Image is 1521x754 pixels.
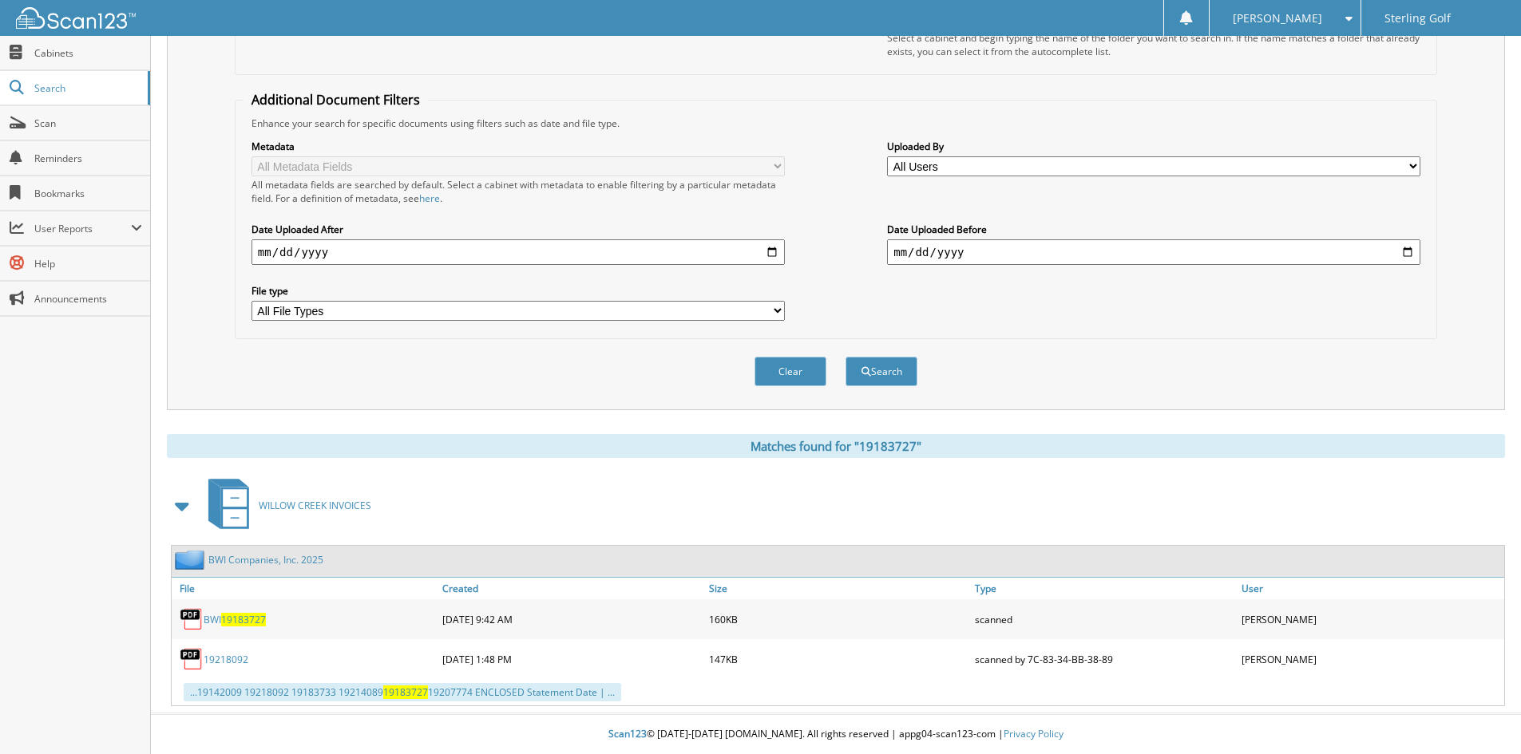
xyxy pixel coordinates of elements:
button: Search [846,357,917,386]
label: Date Uploaded Before [887,223,1420,236]
div: scanned by 7C-83-34-BB-38-89 [971,643,1238,675]
a: here [419,191,440,205]
a: User [1238,578,1504,599]
div: scanned [971,603,1238,635]
span: Cabinets [34,46,142,60]
span: [PERSON_NAME] [1233,14,1322,23]
img: scan123-logo-white.svg [16,7,136,29]
label: Date Uploaded After [252,223,785,236]
div: © [DATE]-[DATE] [DOMAIN_NAME]. All rights reserved | appg04-scan123-com | [151,715,1521,754]
img: PDF.png [180,607,204,631]
input: end [887,239,1420,265]
button: Clear [755,357,826,386]
span: Sterling Golf [1384,14,1451,23]
a: Type [971,578,1238,599]
div: [PERSON_NAME] [1238,643,1504,675]
img: PDF.png [180,647,204,671]
a: 19218092 [204,653,248,666]
span: 19183727 [221,613,266,626]
img: folder2.png [175,550,208,570]
div: ...19142009 19218092 19183733 19214089 19207774 ENCLOSED Statement Date | ... [184,683,621,701]
a: BWI19183727 [204,613,266,626]
span: Help [34,257,142,270]
div: All metadata fields are searched by default. Select a cabinet with metadata to enable filtering b... [252,178,785,205]
span: Bookmarks [34,187,142,200]
div: Enhance your search for specific documents using filters such as date and file type. [244,116,1428,130]
div: [DATE] 9:42 AM [438,603,705,635]
span: User Reports [34,222,131,235]
div: Matches found for "19183727" [167,434,1505,458]
span: 19183727 [383,685,428,699]
span: Search [34,81,140,95]
div: 160KB [705,603,972,635]
a: WILLOW CREEK INVOICES [199,474,371,537]
span: WILLOW CREEK INVOICES [259,499,371,512]
legend: Additional Document Filters [244,91,428,109]
a: Privacy Policy [1004,727,1064,740]
input: start [252,239,785,265]
a: Created [438,578,705,599]
a: Size [705,578,972,599]
label: Metadata [252,140,785,153]
div: [DATE] 1:48 PM [438,643,705,675]
span: Announcements [34,292,142,306]
span: Scan123 [608,727,647,740]
div: 147KB [705,643,972,675]
label: Uploaded By [887,140,1420,153]
span: Scan [34,116,142,130]
span: Reminders [34,152,142,165]
div: Select a cabinet and begin typing the name of the folder you want to search in. If the name match... [887,31,1420,58]
a: BWI Companies, Inc. 2025 [208,553,323,566]
a: File [172,578,438,599]
label: File type [252,284,785,298]
div: [PERSON_NAME] [1238,603,1504,635]
iframe: Chat Widget [1441,677,1521,754]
